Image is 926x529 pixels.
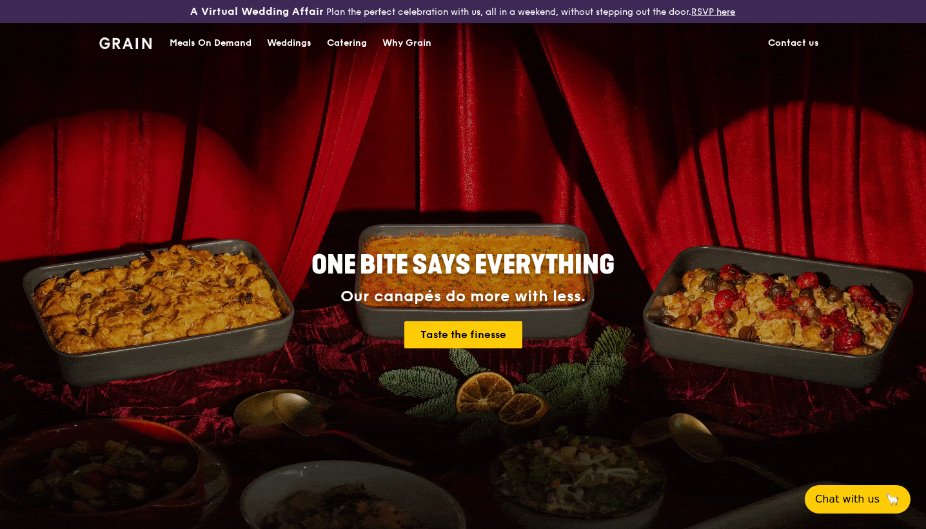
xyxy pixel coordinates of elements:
[815,492,880,507] span: Chat with us
[327,24,367,63] div: Catering
[382,24,431,63] div: Why Grain
[805,485,911,514] button: Chat with us🦙
[267,24,311,63] div: Weddings
[190,5,324,18] h3: A Virtual Wedding Affair
[311,250,615,281] span: ONE BITE SAYS EVERYTHING
[375,24,439,63] a: Why Grain
[885,492,900,507] span: 🦙
[154,5,771,18] div: Plan the perfect celebration with us, all in a weekend, without stepping out the door.
[319,24,375,63] a: Catering
[259,24,319,63] a: Weddings
[404,321,522,348] a: Taste the finesse
[691,6,735,17] a: RSVP here
[170,24,251,63] div: Meals On Demand
[99,37,152,49] img: Grain
[231,288,695,306] div: Our canapés do more with less.
[99,23,152,61] a: GrainGrain
[760,24,827,63] a: Contact us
